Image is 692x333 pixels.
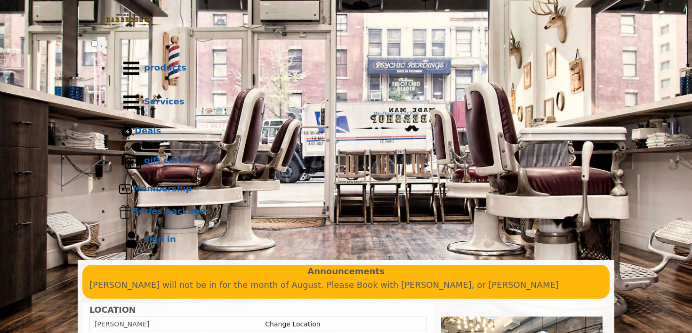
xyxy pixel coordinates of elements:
[119,182,133,196] img: Membership
[133,183,192,193] b: Membership
[110,223,601,257] a: sign insign in
[119,148,144,174] img: Gift cards
[110,178,601,200] a: MembershipMembership
[133,206,210,216] b: Series packages
[110,200,601,223] a: Series packagesSeries packages
[89,305,136,315] b: LOCATION
[110,144,601,178] a: Gift cardsgift cards
[119,123,135,140] img: Deals
[95,320,149,328] span: [PERSON_NAME]
[97,37,105,51] button: menu toggle
[119,55,144,81] img: Products
[119,205,133,219] img: Series packages
[144,63,186,72] b: products
[119,227,144,253] img: sign in
[100,39,103,48] span: .
[119,89,144,115] img: Services
[144,155,190,165] b: gift cards
[144,234,176,244] b: sign in
[307,265,385,278] b: Announcements
[91,5,167,35] img: Made Man Barbershop logo
[91,40,97,47] input: menu toggle
[110,119,601,144] a: DealsDeals
[110,51,601,85] a: Productsproducts
[265,320,320,328] a: Change Location
[110,85,601,119] a: ServicesServices
[135,126,161,135] b: Deals
[89,278,603,292] p: [PERSON_NAME] will not be in for the month of August. Please Book with [PERSON_NAME], or [PERSON_...
[144,96,185,106] b: Services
